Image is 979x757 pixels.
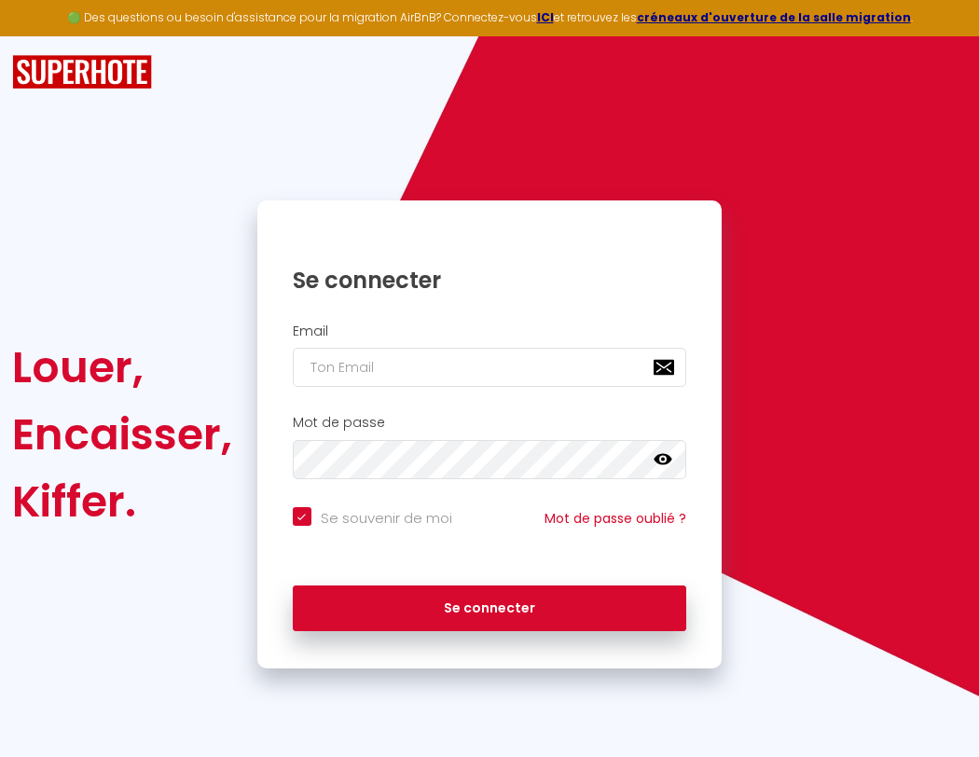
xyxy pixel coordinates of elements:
[293,585,687,632] button: Se connecter
[545,509,686,528] a: Mot de passe oublié ?
[12,401,232,468] div: Encaisser,
[12,468,232,535] div: Kiffer.
[293,266,687,295] h1: Se connecter
[537,9,554,25] a: ICI
[293,323,687,339] h2: Email
[637,9,911,25] a: créneaux d'ouverture de la salle migration
[12,55,152,89] img: SuperHote logo
[293,415,687,431] h2: Mot de passe
[293,348,687,387] input: Ton Email
[12,334,232,401] div: Louer,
